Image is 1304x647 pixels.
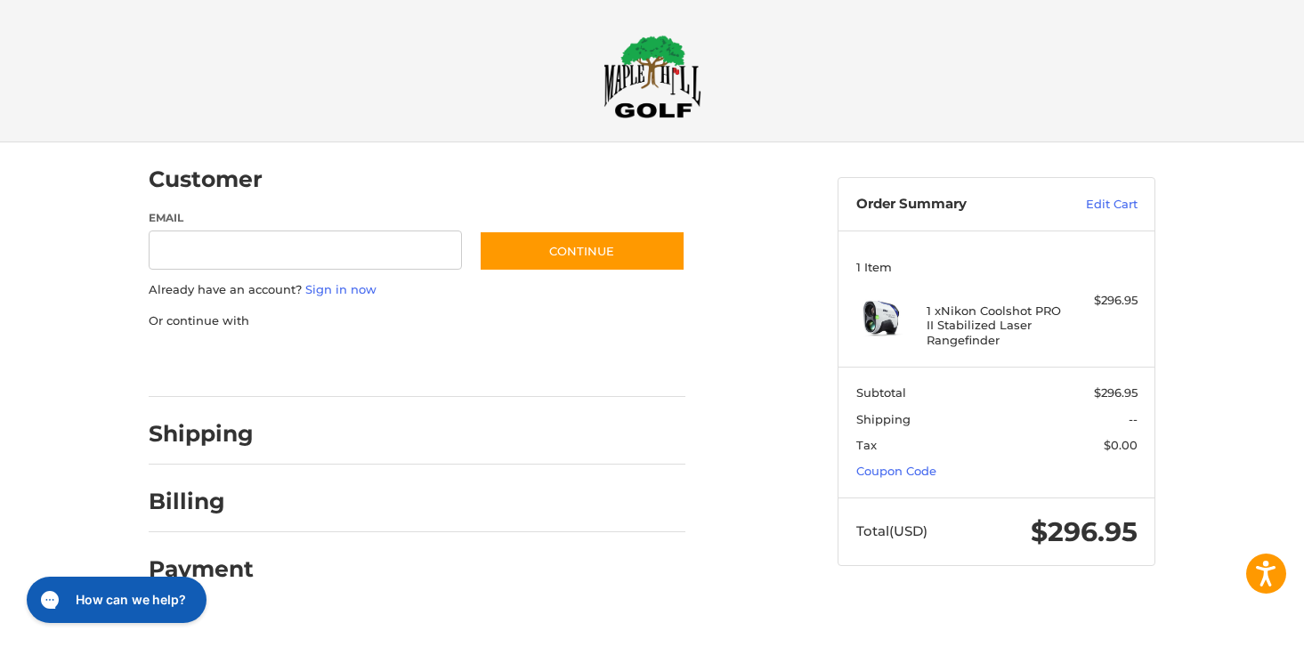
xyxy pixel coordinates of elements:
[603,35,701,118] img: Maple Hill Golf
[149,281,685,299] p: Already have an account?
[1067,292,1138,310] div: $296.95
[479,230,685,271] button: Continue
[1157,599,1304,647] iframe: Google Customer Reviews
[149,210,462,226] label: Email
[149,420,254,448] h2: Shipping
[149,166,263,193] h2: Customer
[856,385,906,400] span: Subtotal
[856,522,927,539] span: Total (USD)
[1104,438,1138,452] span: $0.00
[149,555,254,583] h2: Payment
[1129,412,1138,426] span: --
[149,312,685,330] p: Or continue with
[927,303,1063,347] h4: 1 x Nikon Coolshot PRO II Stabilized Laser Rangefinder
[1048,196,1138,214] a: Edit Cart
[856,464,936,478] a: Coupon Code
[1031,515,1138,548] span: $296.95
[856,438,877,452] span: Tax
[18,570,212,629] iframe: Gorgias live chat messenger
[149,488,253,515] h2: Billing
[445,347,579,379] iframe: PayPal-venmo
[856,412,911,426] span: Shipping
[305,282,377,296] a: Sign in now
[294,347,427,379] iframe: PayPal-paylater
[856,196,1048,214] h3: Order Summary
[856,260,1138,274] h3: 1 Item
[143,347,277,379] iframe: PayPal-paypal
[1094,385,1138,400] span: $296.95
